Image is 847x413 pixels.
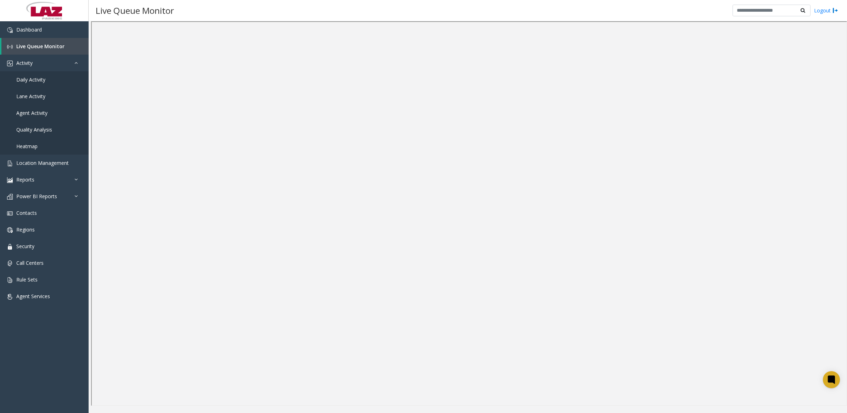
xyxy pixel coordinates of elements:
[16,259,44,266] span: Call Centers
[16,193,57,200] span: Power BI Reports
[16,243,34,250] span: Security
[7,161,13,166] img: 'icon'
[16,276,38,283] span: Rule Sets
[92,2,178,19] h3: Live Queue Monitor
[7,44,13,50] img: 'icon'
[7,61,13,66] img: 'icon'
[16,160,69,166] span: Location Management
[16,60,33,66] span: Activity
[832,7,838,14] img: logout
[814,7,838,14] a: Logout
[7,277,13,283] img: 'icon'
[16,43,64,50] span: Live Queue Monitor
[7,194,13,200] img: 'icon'
[1,38,89,55] a: Live Queue Monitor
[7,227,13,233] img: 'icon'
[16,126,52,133] span: Quality Analysis
[7,177,13,183] img: 'icon'
[7,211,13,216] img: 'icon'
[7,27,13,33] img: 'icon'
[16,76,45,83] span: Daily Activity
[7,244,13,250] img: 'icon'
[16,176,34,183] span: Reports
[7,294,13,300] img: 'icon'
[16,110,47,116] span: Agent Activity
[16,143,38,150] span: Heatmap
[16,210,37,216] span: Contacts
[16,293,50,300] span: Agent Services
[16,26,42,33] span: Dashboard
[16,93,45,100] span: Lane Activity
[7,261,13,266] img: 'icon'
[16,226,35,233] span: Regions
